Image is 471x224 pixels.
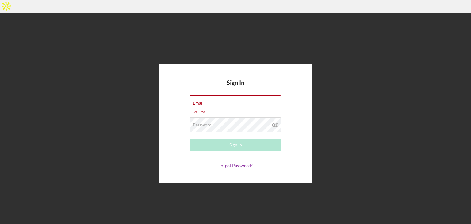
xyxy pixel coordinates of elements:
[227,79,244,95] h4: Sign In
[190,110,281,114] div: Required
[190,139,281,151] button: Sign In
[229,139,242,151] div: Sign In
[193,101,204,106] label: Email
[193,122,212,127] label: Password
[218,163,253,168] a: Forgot Password?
